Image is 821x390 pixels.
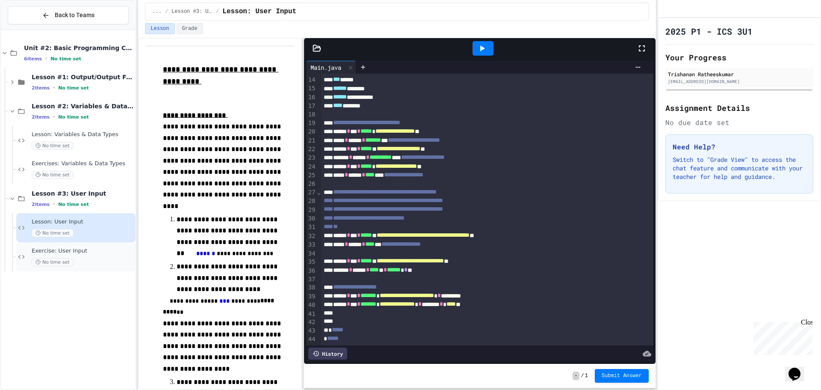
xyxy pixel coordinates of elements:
[32,229,74,237] span: No time set
[306,76,317,84] div: 14
[317,189,321,196] span: Fold line
[222,6,296,17] span: Lesson: User Input
[306,214,317,223] div: 30
[32,73,134,81] span: Lesson #1: Output/Output Formatting
[306,232,317,241] div: 32
[306,84,317,93] div: 15
[581,372,584,379] span: /
[665,117,813,128] div: No due date set
[58,85,89,91] span: No time set
[50,56,81,62] span: No time set
[24,56,42,62] span: 6 items
[585,372,588,379] span: 1
[306,258,317,266] div: 35
[306,102,317,110] div: 17
[53,84,55,91] span: •
[306,335,317,344] div: 44
[32,190,134,197] span: Lesson #3: User Input
[306,250,317,258] div: 34
[58,114,89,120] span: No time set
[306,206,317,214] div: 29
[306,110,317,119] div: 18
[306,188,317,197] div: 27
[306,163,317,171] div: 24
[53,113,55,120] span: •
[24,44,134,52] span: Unit #2: Basic Programming Concepts
[177,23,203,34] button: Grade
[32,171,74,179] span: No time set
[306,154,317,162] div: 23
[306,171,317,180] div: 25
[595,369,649,383] button: Submit Answer
[53,201,55,208] span: •
[306,318,317,327] div: 42
[152,8,162,15] span: ...
[45,55,47,62] span: •
[306,241,317,249] div: 33
[306,93,317,102] div: 16
[665,25,753,37] h1: 2025 P1 - ICS 3U1
[8,6,129,24] button: Back to Teams
[32,142,74,150] span: No time set
[308,348,347,360] div: History
[602,372,642,379] span: Submit Answer
[306,267,317,275] div: 36
[171,8,213,15] span: Lesson #3: User Input
[306,223,317,232] div: 31
[306,292,317,301] div: 39
[306,275,317,284] div: 37
[55,11,95,20] span: Back to Teams
[573,372,579,380] span: -
[785,356,812,381] iframe: chat widget
[306,301,317,310] div: 40
[306,145,317,154] div: 22
[750,319,812,355] iframe: chat widget
[32,202,50,207] span: 2 items
[668,78,811,85] div: [EMAIL_ADDRESS][DOMAIN_NAME]
[306,61,356,74] div: Main.java
[306,310,317,319] div: 41
[216,8,219,15] span: /
[306,180,317,188] div: 26
[306,128,317,136] div: 20
[58,202,89,207] span: No time set
[306,197,317,205] div: 28
[32,258,74,266] span: No time set
[673,142,806,152] h3: Need Help?
[145,23,174,34] button: Lesson
[306,63,346,72] div: Main.java
[32,218,134,226] span: Lesson: User Input
[32,247,134,255] span: Exercise: User Input
[665,102,813,114] h2: Assignment Details
[668,70,811,78] div: Trishanan Ratheeskumar
[306,283,317,292] div: 38
[306,137,317,145] div: 21
[306,327,317,335] div: 43
[306,119,317,128] div: 19
[32,102,134,110] span: Lesson #2: Variables & Data Types
[32,114,50,120] span: 2 items
[3,3,59,54] div: Chat with us now!Close
[32,85,50,91] span: 2 items
[665,51,813,63] h2: Your Progress
[673,155,806,181] p: Switch to "Grade View" to access the chat feature and communicate with your teacher for help and ...
[165,8,168,15] span: /
[32,131,134,138] span: Lesson: Variables & Data Types
[32,160,134,167] span: Exercises: Variables & Data Types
